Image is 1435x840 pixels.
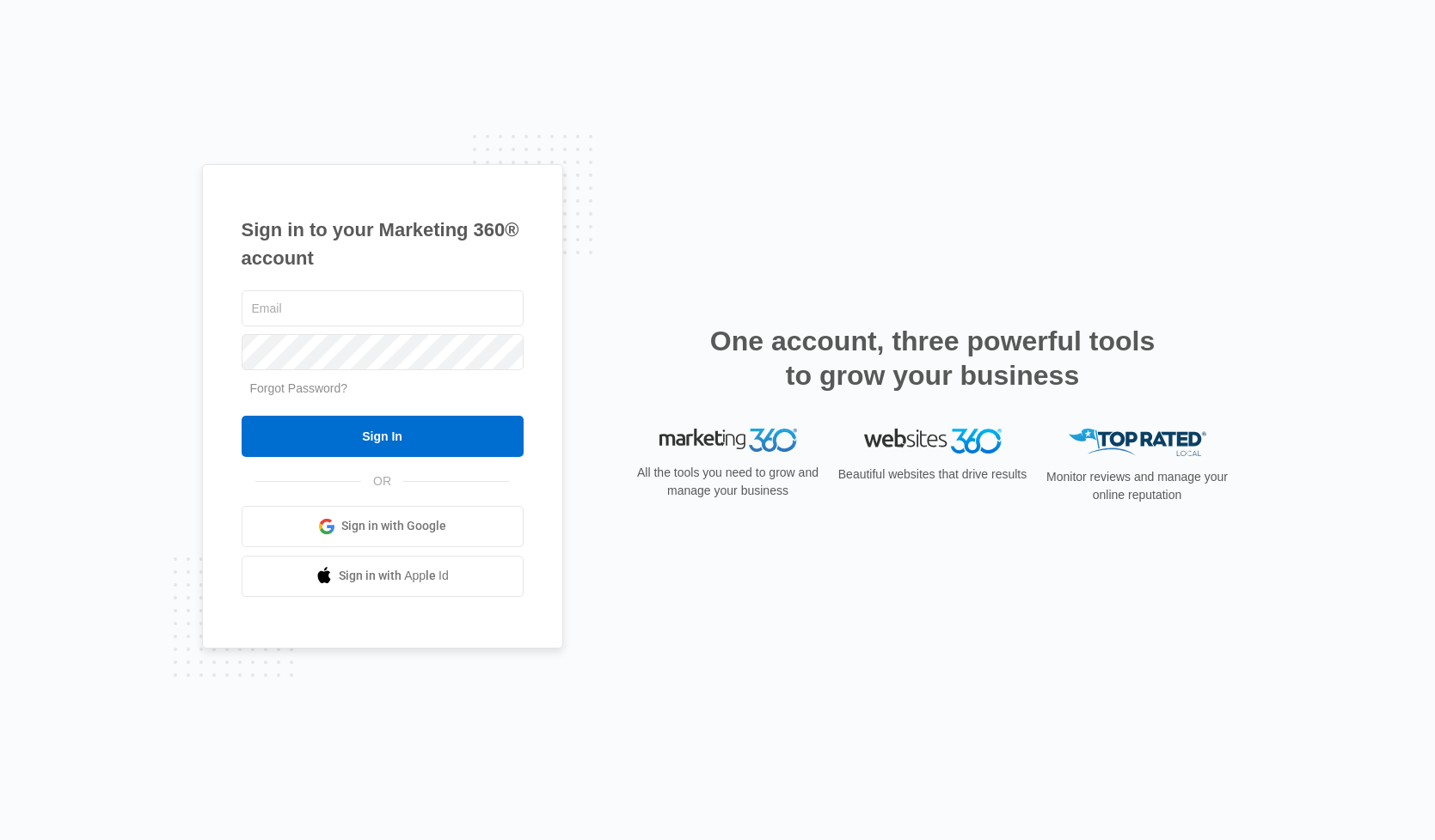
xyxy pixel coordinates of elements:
span: Sign in with Google [341,517,446,535]
input: Email [242,290,524,326]
p: Monitor reviews and manage your online reputation [1041,468,1234,504]
p: Beautiful websites that drive results [837,466,1029,484]
img: Websites 360 [864,429,1002,453]
img: Top Rated Local [1069,429,1206,457]
h2: One account, three powerful tools to grow your business [705,324,1161,393]
a: Sign in with Google [242,506,524,547]
input: Sign In [242,416,524,457]
a: Forgot Password? [250,381,348,395]
span: OR [361,472,403,490]
img: Marketing 360 [659,429,797,453]
span: Sign in with Apple Id [339,567,449,585]
a: Sign in with Apple Id [242,556,524,597]
p: All the tools you need to grow and manage your business [632,464,825,500]
h1: Sign in to your Marketing 360® account [242,216,524,272]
